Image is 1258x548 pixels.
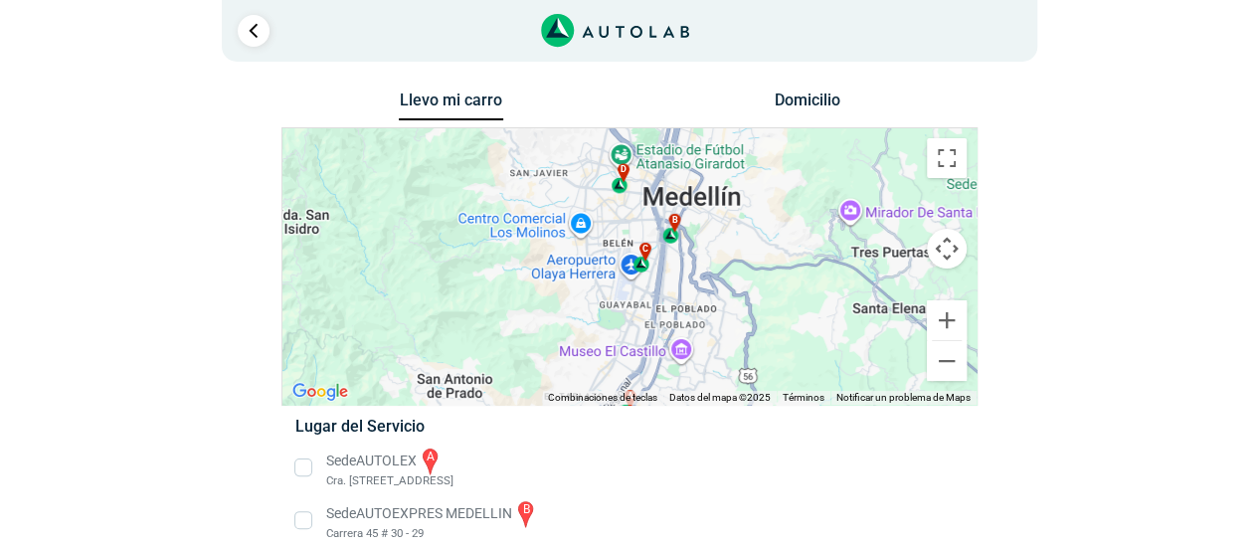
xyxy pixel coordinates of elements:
a: Notificar un problema de Maps [836,392,971,403]
a: Link al sitio de autolab [541,20,689,39]
button: Llevo mi carro [399,91,503,121]
button: Ampliar [927,300,967,340]
span: b [671,214,677,228]
img: Google [287,379,353,405]
button: Controles de visualización del mapa [927,229,967,269]
button: Reducir [927,341,967,381]
a: Términos (se abre en una nueva pestaña) [783,392,824,403]
a: Abre esta zona en Google Maps (se abre en una nueva ventana) [287,379,353,405]
button: Domicilio [755,91,859,119]
span: Datos del mapa ©2025 [669,392,771,403]
span: d [620,163,626,177]
a: Ir al paso anterior [238,15,270,47]
button: Combinaciones de teclas [548,391,657,405]
h5: Lugar del Servicio [295,417,963,436]
span: c [641,243,647,256]
button: Cambiar a la vista en pantalla completa [927,138,967,178]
